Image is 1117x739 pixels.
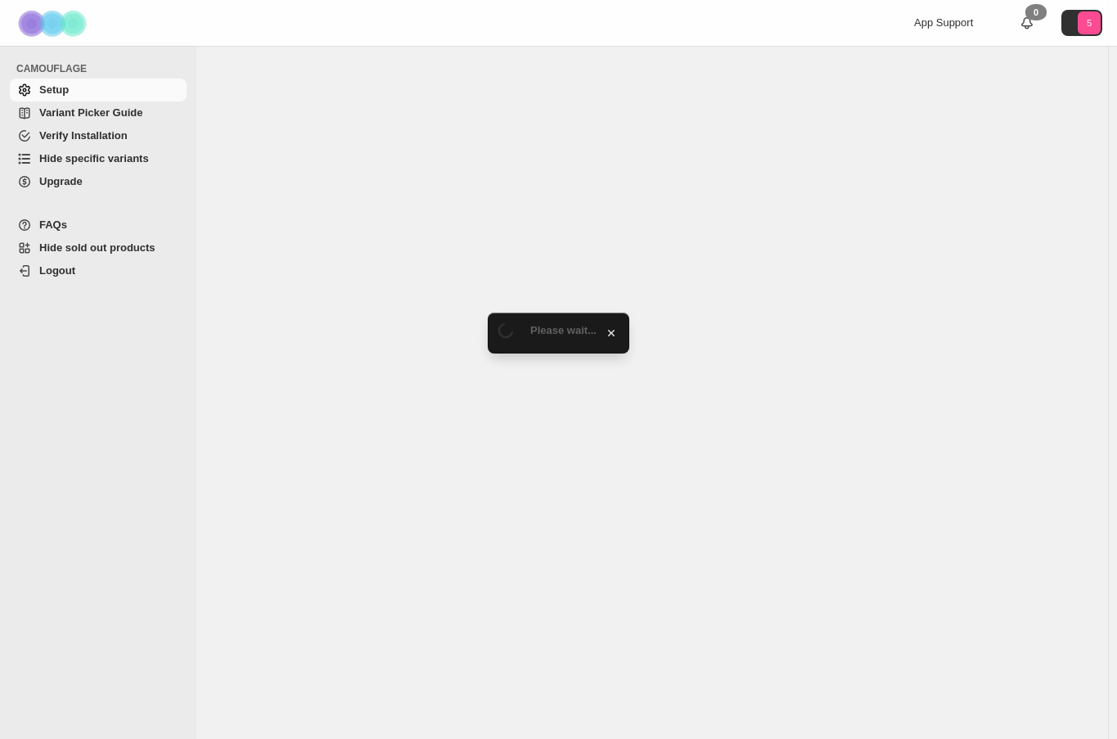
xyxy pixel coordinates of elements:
[39,83,69,96] span: Setup
[13,1,95,46] img: Camouflage
[1025,4,1047,20] div: 0
[1087,18,1092,28] text: 5
[10,124,187,147] a: Verify Installation
[10,170,187,193] a: Upgrade
[914,16,973,29] span: App Support
[1019,15,1035,31] a: 0
[39,129,128,142] span: Verify Installation
[39,219,67,231] span: FAQs
[10,147,187,170] a: Hide specific variants
[10,79,187,101] a: Setup
[39,175,83,187] span: Upgrade
[10,101,187,124] a: Variant Picker Guide
[1078,11,1101,34] span: Avatar with initials 5
[39,241,155,254] span: Hide sold out products
[1061,10,1102,36] button: Avatar with initials 5
[10,237,187,259] a: Hide sold out products
[16,62,188,75] span: CAMOUFLAGE
[10,214,187,237] a: FAQs
[39,106,142,119] span: Variant Picker Guide
[10,259,187,282] a: Logout
[39,152,149,164] span: Hide specific variants
[530,324,597,336] span: Please wait...
[39,264,75,277] span: Logout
